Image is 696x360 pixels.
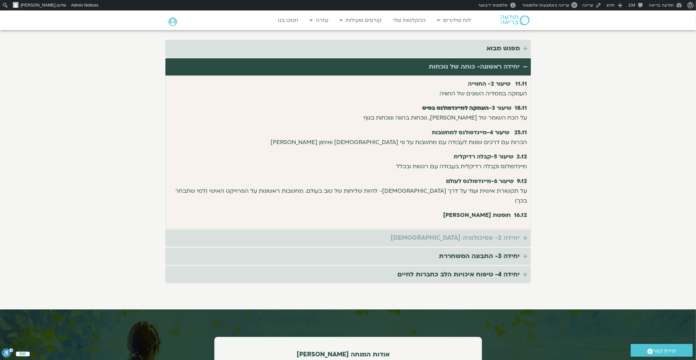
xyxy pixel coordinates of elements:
span: על הכח השומר של [PERSON_NAME], נוכחות בהווה ונוכחות בגוף [364,114,527,122]
a: עזרה [307,14,332,26]
div: מפגש מבוא [487,43,520,54]
span: יצירת קשר [653,347,676,355]
b: 2.12 שיעור 5- [491,153,527,160]
summary: יחידה 2- פסיכולוגיה [DEMOGRAPHIC_DATA] [165,229,531,247]
a: קורסים ופעילות [337,14,385,26]
span: עריכה באמצעות אלמנטור [522,3,569,8]
div: יחידה 4- טיפוח איכויות הלב כחברות לחיים [398,269,520,280]
b: 16.12 חופשת [PERSON_NAME] [443,211,527,219]
strong: קבלה רדיקלית [454,153,491,160]
b: 25.11 שיעור 4- [487,129,527,136]
summary: מפגש מבוא [165,40,531,57]
div: יחידה ראשונה- כוחה של נוכחות [429,61,520,72]
a: יצירת קשר [631,344,693,357]
span: [PERSON_NAME] [21,3,55,8]
p: העמקה בממדיה השונים של החוויה [169,79,527,99]
summary: יחידה ראשונה- כוחה של נוכחות [165,58,531,75]
a: תמכו בנו [275,14,302,26]
div: יחידה 3- התבונה המשחררת [439,251,520,262]
summary: יחידה 4- טיפוח איכויות הלב כחברות לחיים [165,266,531,283]
strong: העמקה למיינדפולנס בסיס [423,104,489,112]
span: הכרות עם דרכים שונות לעבודה עם מחשבות על פי [DEMOGRAPHIC_DATA] ואימון [PERSON_NAME] [271,139,527,146]
p: מיינדפולנס וקבלה רדיקלית בעבודה עם רגשות ובכלל [169,152,527,172]
strong: מיינדפולנס לעולם [446,177,491,185]
strong: 11.11 שיעור 2- החווייה [468,80,527,88]
a: לוח שידורים [434,14,474,26]
p: על תקשורת אישית ועוד על דרך [DEMOGRAPHIC_DATA]- להיות שליחות של טוב בעולם. מחשבות ראשונות על הפרו... [169,176,527,206]
b: 9.12 שיעור 6- [491,177,527,185]
strong: מיינדפולנס למחשבות [432,129,487,136]
div: Accordion. Open links with Enter or Space, close with Escape, and navigate with Arrow Keys [165,40,531,283]
a: ההקלטות שלי [390,14,429,26]
strong: אודות המנחה [PERSON_NAME] [297,350,390,359]
strong: 18.11 שיעור 3- [423,104,527,112]
summary: יחידה 3- התבונה המשחררת [165,248,531,265]
img: תודעה בריאה [501,15,530,25]
div: יחידה 2- פסיכולוגיה [DEMOGRAPHIC_DATA] [391,233,520,243]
